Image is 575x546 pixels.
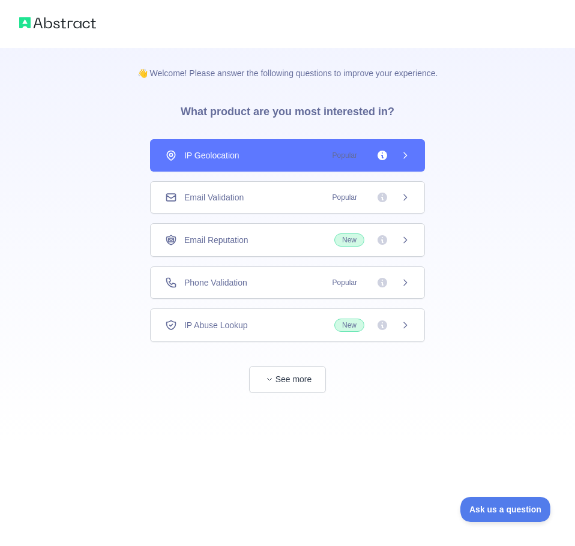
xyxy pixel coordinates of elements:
img: Abstract logo [19,14,96,31]
span: Email Reputation [184,234,248,246]
span: Email Validation [184,191,244,203]
span: Popular [325,149,364,161]
span: Popular [325,277,364,289]
span: IP Abuse Lookup [184,319,248,331]
button: See more [249,366,326,393]
span: New [334,233,364,247]
span: IP Geolocation [184,149,239,161]
h3: What product are you most interested in? [161,79,414,139]
span: Popular [325,191,364,203]
p: 👋 Welcome! Please answer the following questions to improve your experience. [118,48,457,79]
iframe: Toggle Customer Support [460,497,551,522]
span: New [334,319,364,332]
span: Phone Validation [184,277,247,289]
